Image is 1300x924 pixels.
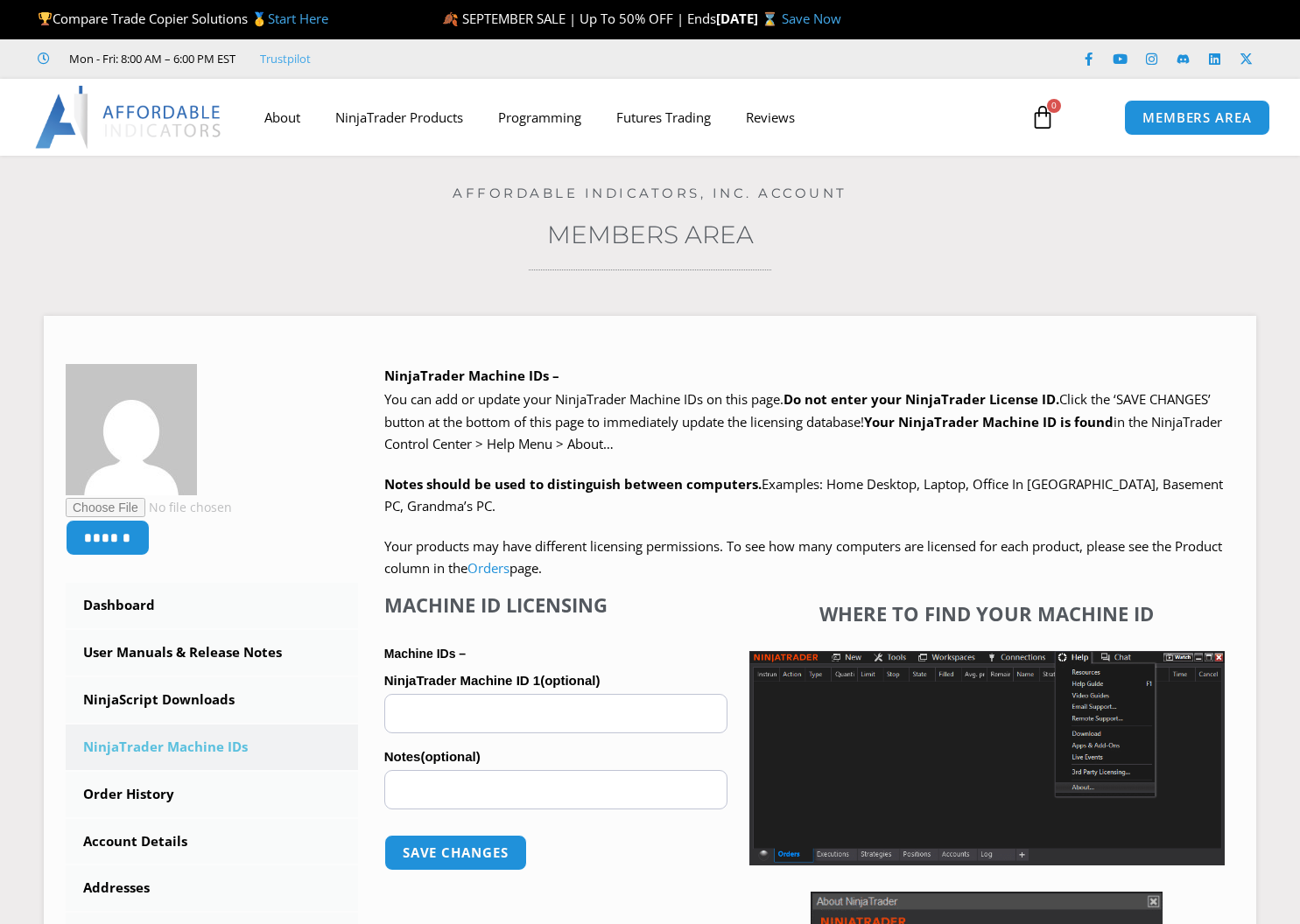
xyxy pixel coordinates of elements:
[66,819,358,864] a: Account Details
[384,537,1222,577] span: Your products may have different licensing permissions. To see how many computers are licensed fo...
[782,10,841,27] a: Save Now
[784,390,1059,408] b: Do not enter your NinjaTrader License ID.
[442,10,716,27] span: 🍂 SEPTEMBER SALE | Up To 50% OFF | Ends
[384,475,1223,515] span: Examples: Home Desktop, Laptop, Office In [GEOGRAPHIC_DATA], Basement PC, Grandma’s PC.
[384,390,1222,452] span: Click the ‘SAVE CHANGES’ button at the bottom of this page to immediately update the licensing da...
[1142,111,1252,124] span: MEMBERS AREA
[384,835,527,871] button: Save changes
[599,97,728,137] a: Futures Trading
[35,86,223,149] img: LogoAI | Affordable Indicators – NinjaTrader
[1004,92,1081,143] a: 0
[384,593,727,616] h4: Machine ID Licensing
[728,97,812,137] a: Reviews
[38,10,328,27] span: Compare Trade Copier Solutions 🥇
[66,677,358,723] a: NinjaScript Downloads
[716,10,782,27] strong: [DATE] ⌛
[66,865,358,911] a: Addresses
[384,647,466,661] strong: Machine IDs –
[66,583,358,628] a: Dashboard
[384,475,762,493] strong: Notes should be used to distinguish between computers.
[749,651,1225,865] img: Screenshot 2025-01-17 1155544 | Affordable Indicators – NinjaTrader
[384,390,784,408] span: You can add or update your NinjaTrader Machine IDs on this page.
[247,97,1014,137] nav: Menu
[547,220,754,249] a: Members Area
[66,724,358,770] a: NinjaTrader Machine IDs
[864,413,1114,430] strong: Your NinjaTrader Machine ID is found
[420,749,480,764] span: (optional)
[39,12,52,25] img: 🏆
[1047,99,1061,113] span: 0
[65,48,235,69] span: Mon - Fri: 8:00 AM – 6:00 PM EST
[384,367,559,384] b: NinjaTrader Machine IDs –
[318,97,481,137] a: NinjaTrader Products
[247,97,318,137] a: About
[453,185,847,201] a: Affordable Indicators, Inc. Account
[66,772,358,817] a: Order History
[66,630,358,675] a: User Manuals & Release Notes
[260,48,311,69] a: Trustpilot
[749,602,1225,625] h4: Where to find your Machine ID
[481,97,599,137] a: Programming
[268,10,328,27] a: Start Here
[384,668,727,694] label: NinjaTrader Machine ID 1
[384,744,727,770] label: Notes
[467,559,509,577] a: Orders
[1124,100,1270,136] a: MEMBERS AREA
[540,673,600,688] span: (optional)
[66,364,197,495] img: 03287d7143b7f1770a6c02aacbdd166958478cced2f2e1c07cbd9defd4435528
